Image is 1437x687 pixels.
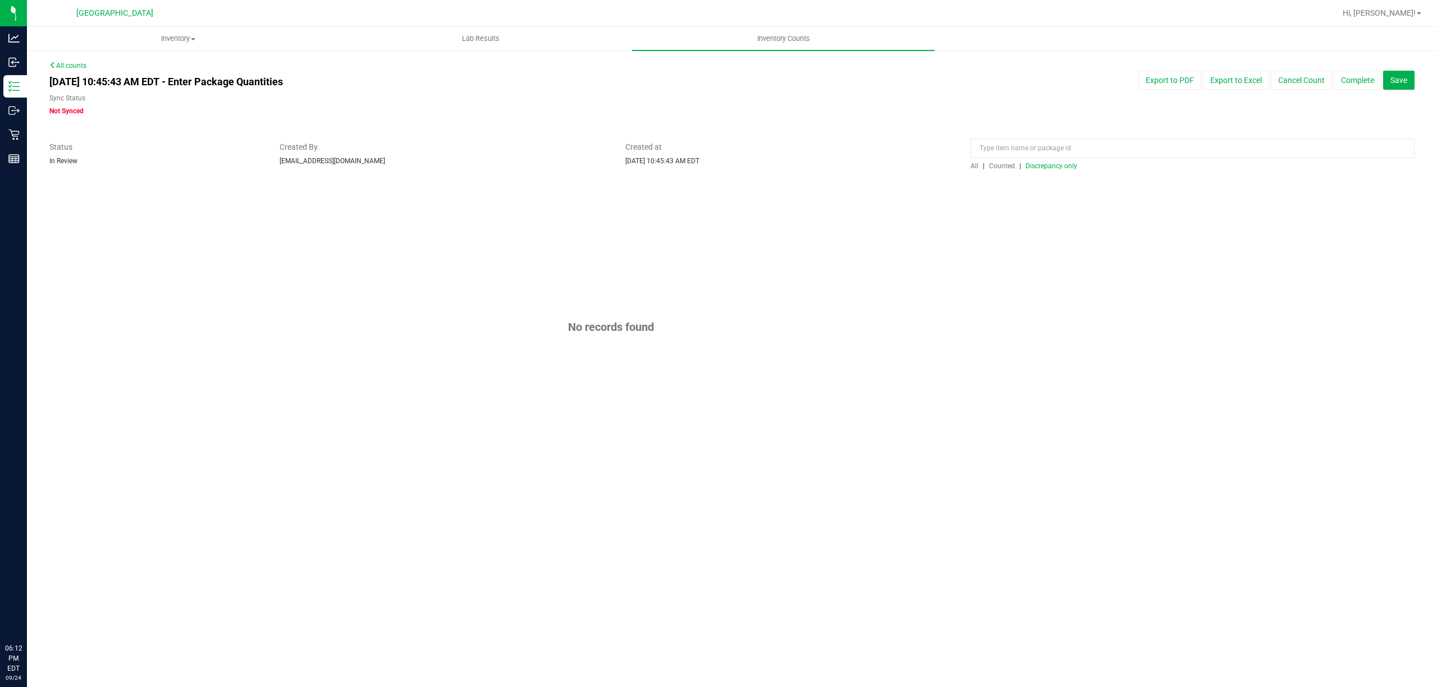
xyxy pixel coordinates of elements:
iframe: Resource center unread badge [33,596,47,609]
p: 09/24 [5,674,22,682]
inline-svg: Inbound [8,57,20,68]
span: | [983,162,985,170]
button: Export to Excel [1203,71,1269,90]
button: Export to PDF [1138,71,1201,90]
span: Lab Results [447,34,515,44]
span: [GEOGRAPHIC_DATA] [76,8,153,18]
button: Save [1383,71,1415,90]
span: [EMAIL_ADDRESS][DOMAIN_NAME] [280,157,385,165]
span: Inventory Counts [742,34,825,44]
span: Status [49,141,263,153]
span: [DATE] 10:45:43 AM EDT [625,157,699,165]
span: Created By [280,141,608,153]
span: Hi, [PERSON_NAME]! [1343,8,1416,17]
a: Counted [986,162,1019,170]
inline-svg: Analytics [8,33,20,44]
a: All counts [49,62,86,70]
inline-svg: Outbound [8,105,20,116]
input: Type item name or package id [971,139,1415,158]
h4: [DATE] 10:45:43 AM EDT - Enter Package Quantities [49,76,839,87]
span: No records found [568,320,654,334]
button: Cancel Count [1271,71,1332,90]
p: 06:12 PM EDT [5,643,22,674]
button: Complete [1334,71,1381,90]
inline-svg: Reports [8,153,20,164]
span: | [1019,162,1021,170]
inline-svg: Inventory [8,81,20,92]
span: In Review [49,157,77,165]
span: Inventory [28,34,329,44]
a: Discrepancy only [1023,162,1077,170]
a: Inventory Counts [632,27,935,50]
a: Inventory [27,27,329,50]
a: All [971,162,983,170]
inline-svg: Retail [8,129,20,140]
span: Not Synced [49,107,84,115]
iframe: Resource center [11,597,45,631]
span: Created at [625,141,954,153]
span: Save [1390,76,1407,85]
label: Sync Status [49,93,85,103]
span: Discrepancy only [1026,162,1077,170]
span: Counted [989,162,1015,170]
a: Lab Results [329,27,632,50]
span: All [971,162,978,170]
